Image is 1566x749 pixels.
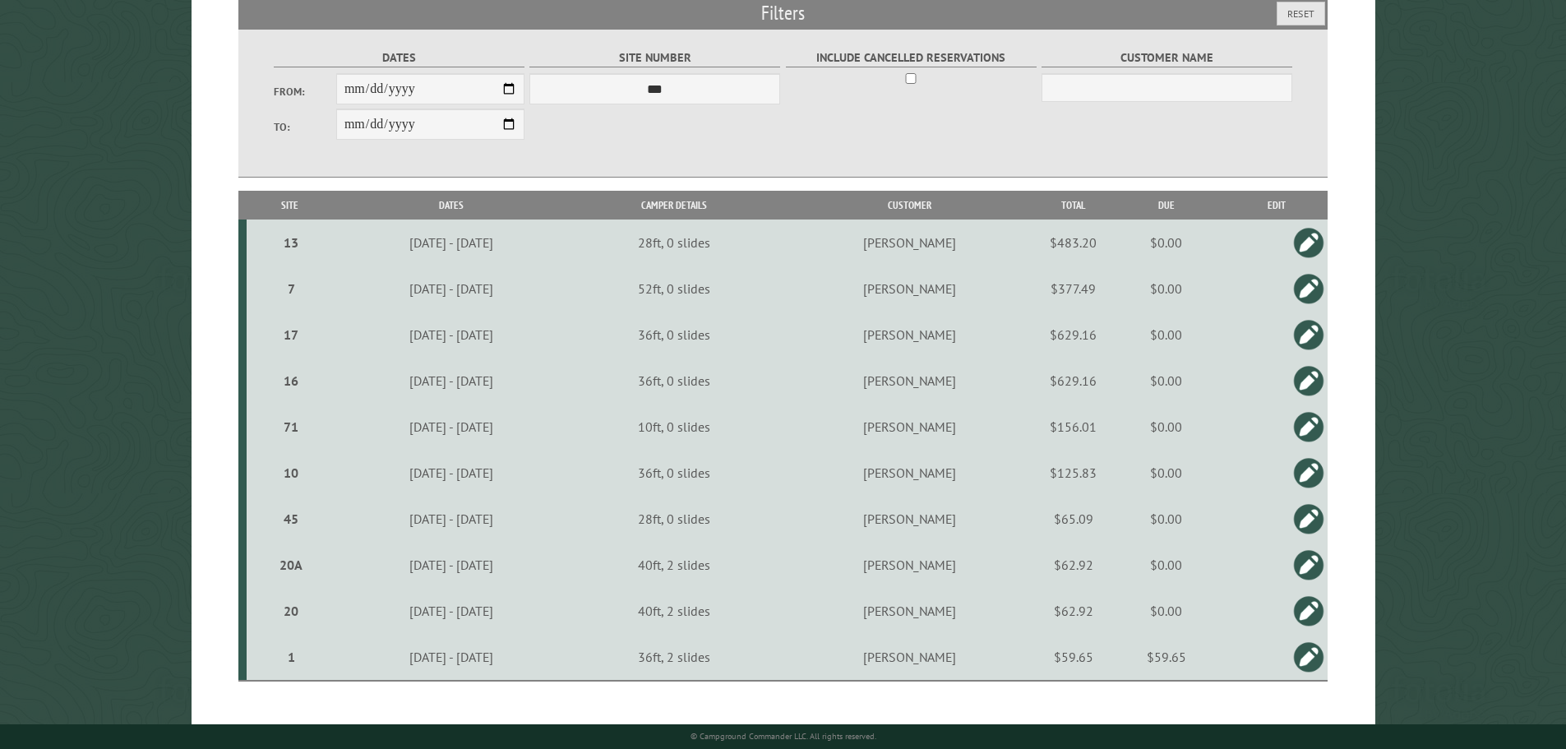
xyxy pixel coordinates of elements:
label: Site Number [529,49,780,67]
td: 36ft, 0 slides [571,358,778,404]
td: [PERSON_NAME] [778,404,1041,450]
div: 1 [253,649,330,665]
div: [DATE] - [DATE] [335,372,568,389]
td: [PERSON_NAME] [778,634,1041,681]
th: Customer [778,191,1041,220]
td: $0.00 [1106,496,1226,542]
div: 16 [253,372,330,389]
td: $0.00 [1106,220,1226,266]
td: 10ft, 0 slides [571,404,778,450]
td: [PERSON_NAME] [778,220,1041,266]
div: [DATE] - [DATE] [335,649,568,665]
td: [PERSON_NAME] [778,588,1041,634]
label: Include Cancelled Reservations [786,49,1037,67]
td: 28ft, 0 slides [571,220,778,266]
td: [PERSON_NAME] [778,312,1041,358]
td: $0.00 [1106,542,1226,588]
label: Customer Name [1042,49,1292,67]
td: 36ft, 0 slides [571,450,778,496]
td: 52ft, 0 slides [571,266,778,312]
td: $65.09 [1041,496,1106,542]
td: $0.00 [1106,450,1226,496]
td: 40ft, 2 slides [571,588,778,634]
td: 40ft, 2 slides [571,542,778,588]
td: $483.20 [1041,220,1106,266]
td: [PERSON_NAME] [778,358,1041,404]
label: To: [274,119,336,135]
th: Dates [332,191,571,220]
th: Site [247,191,333,220]
div: 7 [253,280,330,297]
td: $125.83 [1041,450,1106,496]
td: $0.00 [1106,404,1226,450]
div: [DATE] - [DATE] [335,418,568,435]
td: $156.01 [1041,404,1106,450]
td: $629.16 [1041,312,1106,358]
div: 45 [253,511,330,527]
td: [PERSON_NAME] [778,266,1041,312]
td: $0.00 [1106,312,1226,358]
td: $629.16 [1041,358,1106,404]
td: 28ft, 0 slides [571,496,778,542]
div: 71 [253,418,330,435]
td: 36ft, 0 slides [571,312,778,358]
button: Reset [1277,2,1325,25]
td: $62.92 [1041,542,1106,588]
td: 36ft, 2 slides [571,634,778,681]
div: [DATE] - [DATE] [335,234,568,251]
td: $62.92 [1041,588,1106,634]
td: $0.00 [1106,266,1226,312]
div: [DATE] - [DATE] [335,557,568,573]
div: [DATE] - [DATE] [335,603,568,619]
th: Due [1106,191,1226,220]
div: 20A [253,557,330,573]
div: 20 [253,603,330,619]
td: $59.65 [1106,634,1226,681]
label: From: [274,84,336,99]
th: Total [1041,191,1106,220]
td: $377.49 [1041,266,1106,312]
div: [DATE] - [DATE] [335,465,568,481]
th: Camper Details [571,191,778,220]
small: © Campground Commander LLC. All rights reserved. [691,731,876,742]
td: $0.00 [1106,588,1226,634]
td: $0.00 [1106,358,1226,404]
th: Edit [1226,191,1328,220]
div: 10 [253,465,330,481]
td: [PERSON_NAME] [778,542,1041,588]
div: 13 [253,234,330,251]
label: Dates [274,49,524,67]
td: [PERSON_NAME] [778,496,1041,542]
div: [DATE] - [DATE] [335,326,568,343]
td: $59.65 [1041,634,1106,681]
div: [DATE] - [DATE] [335,511,568,527]
td: [PERSON_NAME] [778,450,1041,496]
div: [DATE] - [DATE] [335,280,568,297]
div: 17 [253,326,330,343]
